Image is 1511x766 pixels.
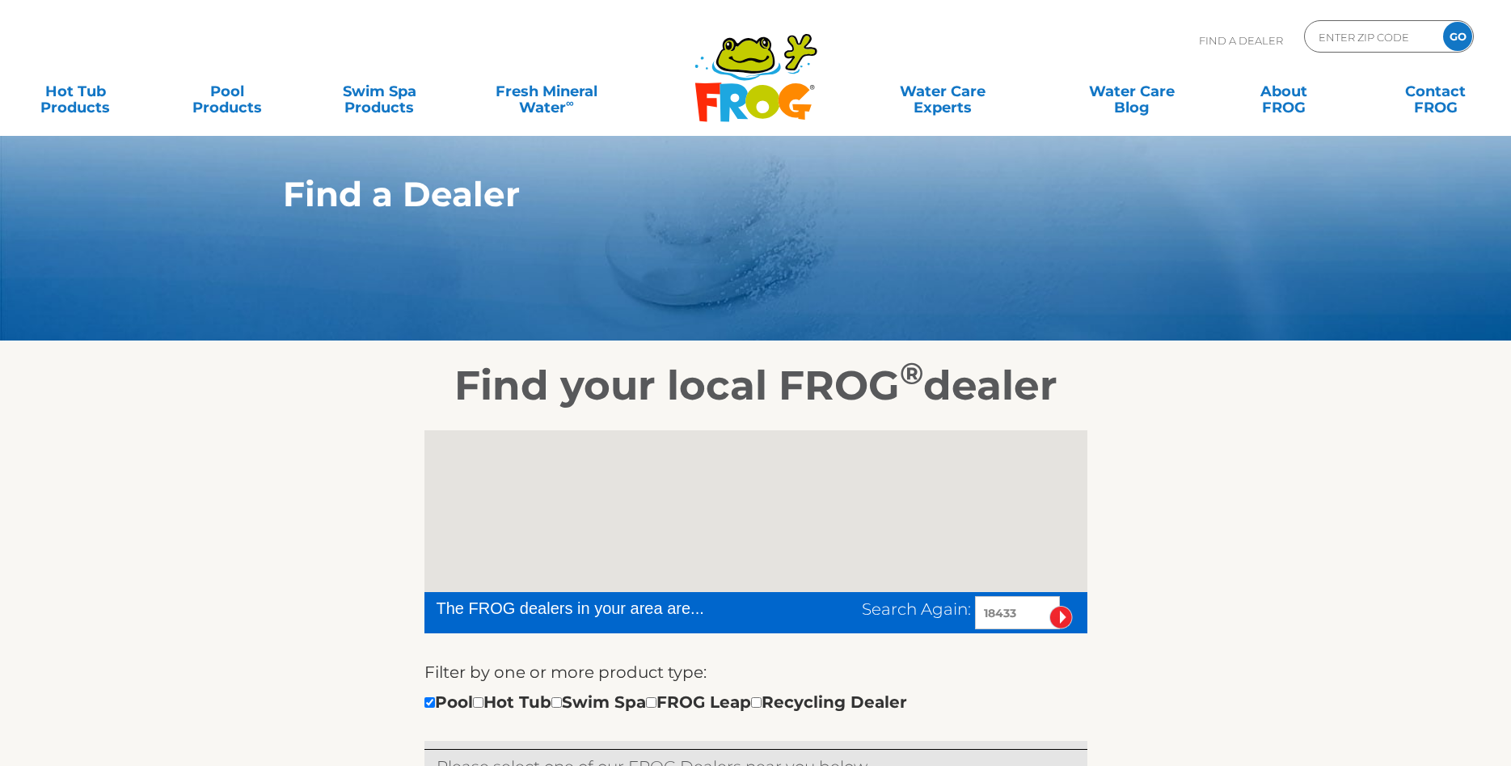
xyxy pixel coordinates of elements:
[424,689,907,715] div: Pool Hot Tub Swim Spa FROG Leap Recycling Dealer
[846,75,1039,108] a: Water CareExperts
[1443,22,1472,51] input: GO
[168,75,286,108] a: PoolProducts
[16,75,134,108] a: Hot TubProducts
[900,355,923,391] sup: ®
[1317,25,1426,49] input: Zip Code Form
[1199,20,1283,61] p: Find A Dealer
[1072,75,1190,108] a: Water CareBlog
[1049,606,1073,629] input: Submit
[1377,75,1495,108] a: ContactFROG
[259,362,1253,410] h2: Find your local FROG dealer
[437,596,762,620] div: The FROG dealers in your area are...
[862,599,971,619] span: Search Again:
[320,75,438,108] a: Swim SpaProducts
[283,175,1154,214] h1: Find a Dealer
[424,659,707,685] label: Filter by one or more product type:
[566,96,574,109] sup: ∞
[472,75,620,108] a: Fresh MineralWater∞
[1225,75,1343,108] a: AboutFROG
